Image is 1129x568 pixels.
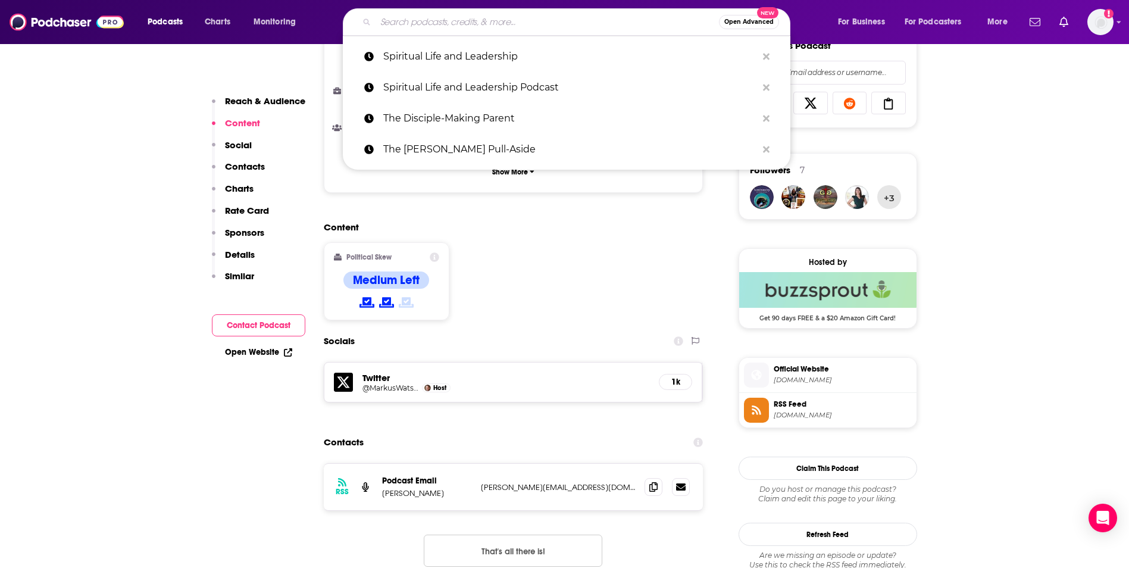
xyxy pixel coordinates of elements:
button: Charts [212,183,254,205]
p: The Disciple-Making Parent [383,103,757,134]
button: Similar [212,270,254,292]
a: Open Website [225,347,292,357]
div: Search podcasts, credits, & more... [354,8,802,36]
a: Show notifications dropdown [1055,12,1073,32]
button: open menu [979,13,1022,32]
span: New [757,7,778,18]
p: Similar [225,270,254,282]
p: [PERSON_NAME][EMAIL_ADDRESS][DOMAIN_NAME] [481,482,636,492]
input: Search podcasts, credits, & more... [376,13,719,32]
button: Show profile menu [1087,9,1114,35]
img: Buzzsprout Deal: Get 90 days FREE & a $20 Amazon Gift Card! [739,272,917,308]
img: luminositywmelanie [750,185,774,209]
button: Social [212,139,252,161]
span: For Podcasters [905,14,962,30]
div: Claim and edit this page to your liking. [739,485,917,504]
span: Open Advanced [724,19,774,25]
a: Official Website[DOMAIN_NAME] [744,363,912,388]
img: daveebert [814,185,837,209]
input: Email address or username... [760,61,896,84]
h3: Ethnicities [334,124,404,132]
button: Contact Podcast [212,314,305,336]
h2: Socials [324,330,355,352]
a: The Disciple-Making Parent [343,103,790,134]
h2: Contacts [324,431,364,454]
img: User Profile [1087,9,1114,35]
span: Logged in as smacnaughton [1087,9,1114,35]
p: The Pinkleton Pull-Aside [383,134,757,165]
p: Sponsors [225,227,264,238]
a: Buzzsprout Deal: Get 90 days FREE & a $20 Amazon Gift Card! [739,272,917,321]
p: Spiritual Life and Leadership [383,41,757,72]
span: RSS Feed [774,399,912,410]
p: Spiritual Life and Leadership Podcast [383,72,757,103]
p: Rate Card [225,205,269,216]
a: Charts [197,13,237,32]
img: AmberCullum [845,185,869,209]
span: More [987,14,1008,30]
button: Refresh Feed [739,523,917,546]
button: Content [212,117,260,139]
span: For Business [838,14,885,30]
button: Claim This Podcast [739,457,917,480]
button: Nothing here. [424,535,602,567]
p: Social [225,139,252,151]
a: Spiritual Life and Leadership Podcast [343,72,790,103]
div: Open Intercom Messenger [1089,504,1117,532]
a: The [PERSON_NAME] Pull-Aside [343,134,790,165]
a: Share on Reddit [833,92,867,114]
svg: Add a profile image [1104,9,1114,18]
h2: Content [324,221,694,233]
button: +3 [877,185,901,209]
button: Open AdvancedNew [719,15,779,29]
h3: Jobs [334,87,404,95]
p: [PERSON_NAME] [382,488,471,498]
div: Search followers [750,61,906,85]
button: open menu [245,13,311,32]
span: Followers [750,164,790,176]
button: Sponsors [212,227,264,249]
button: Rate Card [212,205,269,227]
p: Details [225,249,255,260]
a: Copy Link [871,92,906,114]
p: Show More [492,168,528,176]
button: open menu [830,13,900,32]
span: Official Website [774,364,912,374]
span: Monitoring [254,14,296,30]
h4: Medium Left [353,273,420,288]
p: Charts [225,183,254,194]
h5: 1k [669,377,682,387]
p: Podcast Email [382,476,471,486]
h3: RSS [336,487,349,497]
a: @MarkusWatson [362,383,420,392]
h5: Twitter [362,372,650,383]
a: Show notifications dropdown [1025,12,1045,32]
h2: Political Skew [346,253,392,261]
button: Contacts [212,161,265,183]
span: Charts [205,14,230,30]
span: Host [433,384,446,392]
button: Show More [334,161,693,183]
img: Markus Watson [424,385,431,391]
button: open menu [139,13,198,32]
span: Get 90 days FREE & a $20 Amazon Gift Card! [739,308,917,322]
span: Do you host or manage this podcast? [739,485,917,494]
a: Spiritual Life and Leadership [343,41,790,72]
div: 7 [800,165,805,176]
span: markuswatson.com [774,376,912,385]
a: RSS Feed[DOMAIN_NAME] [744,398,912,423]
button: Details [212,249,255,271]
img: Podchaser - Follow, Share and Rate Podcasts [10,11,124,33]
span: Podcasts [148,14,183,30]
img: aprildmetzler [781,185,805,209]
button: Reach & Audience [212,95,305,117]
a: Share on X/Twitter [793,92,828,114]
p: Contacts [225,161,265,172]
